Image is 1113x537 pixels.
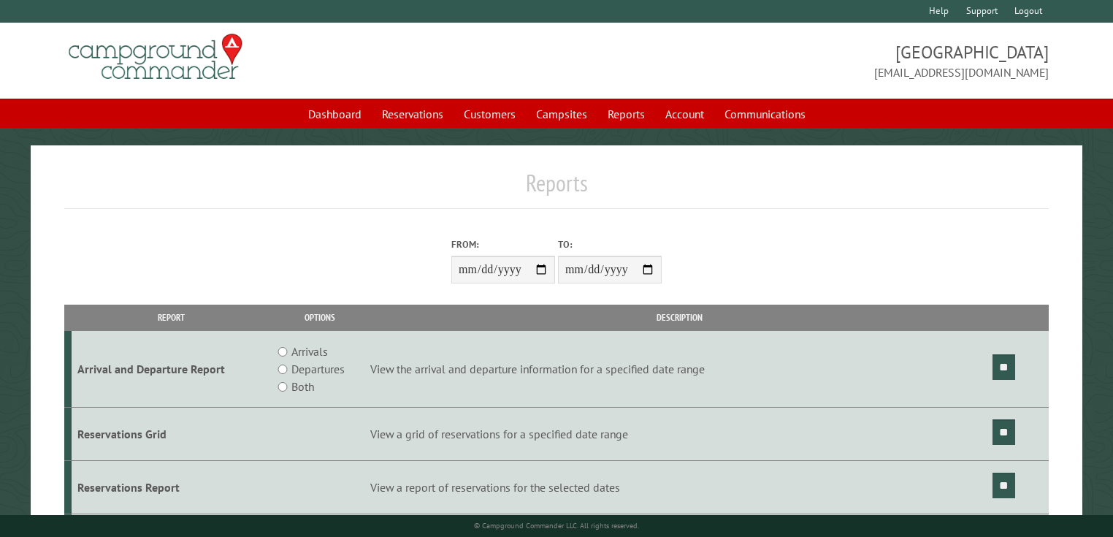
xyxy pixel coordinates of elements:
td: Arrival and Departure Report [72,331,272,408]
td: View a report of reservations for the selected dates [368,460,990,514]
td: Reservations Grid [72,408,272,461]
a: Campsites [527,100,596,128]
label: Both [291,378,314,395]
label: To: [558,237,662,251]
td: Reservations Report [72,460,272,514]
a: Reports [599,100,654,128]
th: Description [368,305,990,330]
th: Options [272,305,369,330]
small: © Campground Commander LLC. All rights reserved. [474,521,639,530]
label: Departures [291,360,345,378]
a: Dashboard [299,100,370,128]
img: Campground Commander [64,28,247,85]
a: Reservations [373,100,452,128]
a: Communications [716,100,814,128]
label: Arrivals [291,343,328,360]
a: Customers [455,100,524,128]
td: View a grid of reservations for a specified date range [368,408,990,461]
td: View the arrival and departure information for a specified date range [368,331,990,408]
label: From: [451,237,555,251]
th: Report [72,305,272,330]
a: Account [657,100,713,128]
span: [GEOGRAPHIC_DATA] [EMAIL_ADDRESS][DOMAIN_NAME] [556,40,1049,81]
h1: Reports [64,169,1049,209]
